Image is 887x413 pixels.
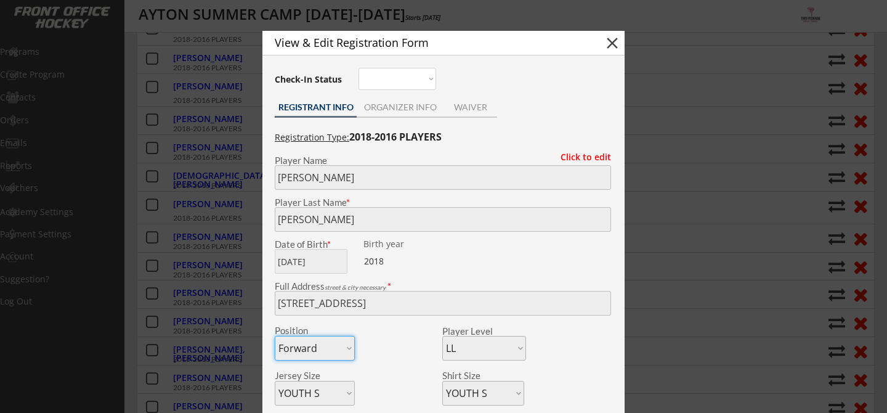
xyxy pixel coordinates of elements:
div: REGISTRANT INFO [275,103,357,112]
strong: 2018-2016 PLAYERS [349,130,442,144]
div: Date of Birth [275,240,355,249]
div: Player Last Name [275,198,611,207]
button: close [603,34,622,52]
div: Click to edit [551,153,611,162]
div: ORGANIZER INFO [357,103,443,112]
div: Player Name [275,156,611,165]
div: Shirt Size [442,371,506,380]
input: Street, City, Province/State [275,291,611,316]
div: Full Address [275,282,611,291]
div: We are transitioning the system to collect and store date of birth instead of just birth year to ... [363,240,440,249]
div: WAIVER [443,103,497,112]
u: Registration Type: [275,131,349,143]
div: 2018 [364,255,441,268]
div: Position [275,326,338,335]
div: Birth year [363,240,440,248]
div: Check-In Status [275,75,344,84]
div: Player Level [442,327,526,336]
em: street & city necessary [325,284,386,291]
div: Jersey Size [275,371,338,380]
div: View & Edit Registration Form [275,37,581,48]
